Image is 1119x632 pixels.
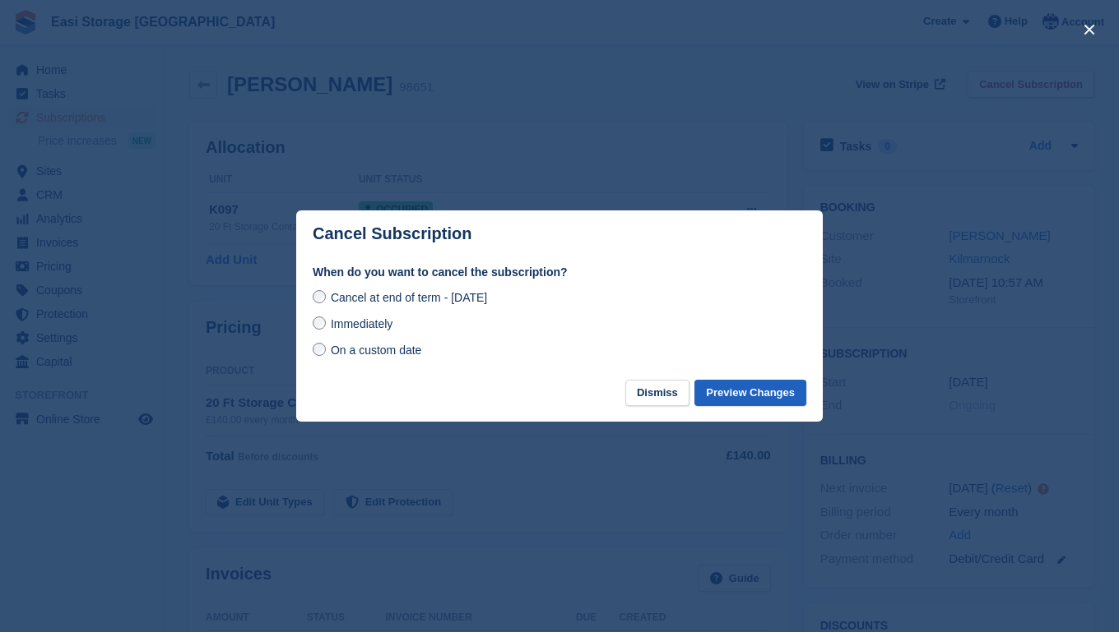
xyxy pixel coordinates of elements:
[313,316,326,330] input: Immediately
[331,317,392,330] span: Immediately
[313,264,806,281] label: When do you want to cancel the subscription?
[331,291,487,304] span: Cancel at end of term - [DATE]
[1076,16,1103,43] button: close
[313,343,326,356] input: On a custom date
[313,224,471,243] p: Cancel Subscription
[625,380,690,407] button: Dismiss
[694,380,806,407] button: Preview Changes
[331,344,422,357] span: On a custom date
[313,290,326,303] input: Cancel at end of term - [DATE]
